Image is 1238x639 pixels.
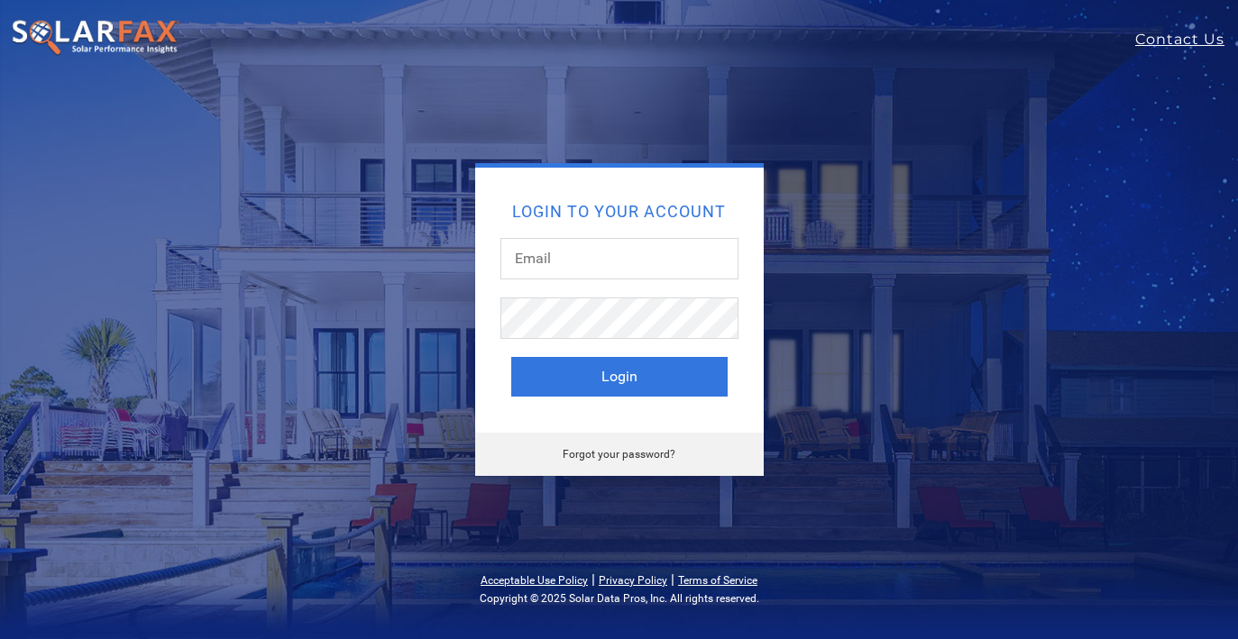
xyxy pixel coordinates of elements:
img: SolarFax [11,19,180,57]
h2: Login to your account [511,204,728,220]
a: Acceptable Use Policy [481,574,588,587]
a: Contact Us [1135,29,1238,50]
span: | [671,571,674,588]
span: | [591,571,595,588]
a: Forgot your password? [563,448,675,461]
a: Terms of Service [678,574,757,587]
input: Email [500,238,738,279]
a: Privacy Policy [599,574,667,587]
button: Login [511,357,728,397]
